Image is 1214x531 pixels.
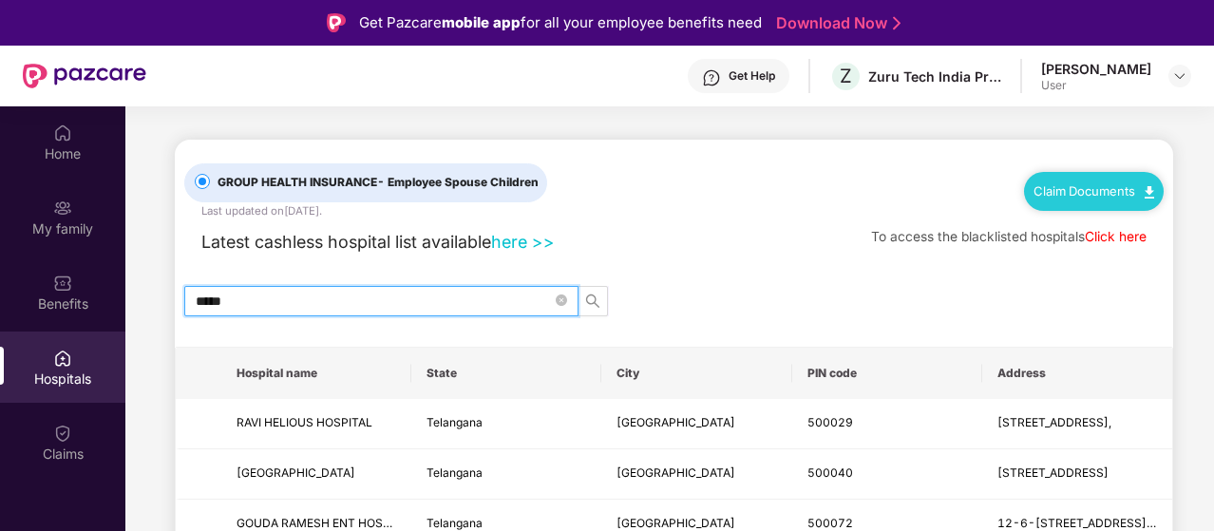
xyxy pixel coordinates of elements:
[982,348,1172,399] th: Address
[221,449,411,500] td: SUDHA HOSPITAL
[201,232,491,252] span: Latest cashless hospital list available
[53,123,72,142] img: svg+xml;base64,PHN2ZyBpZD0iSG9tZSIgeG1sbnM9Imh0dHA6Ly93d3cudzMub3JnLzIwMDAvc3ZnIiB3aWR0aD0iMjAiIG...
[53,199,72,218] img: svg+xml;base64,PHN2ZyB3aWR0aD0iMjAiIGhlaWdodD0iMjAiIHZpZXdCb3g9IjAgMCAyMCAyMCIgZmlsbD0ibm9uZSIgeG...
[893,13,901,33] img: Stroke
[729,68,775,84] div: Get Help
[616,465,735,480] span: [GEOGRAPHIC_DATA]
[411,449,601,500] td: Telangana
[807,516,853,530] span: 500072
[1041,78,1151,93] div: User
[776,13,895,33] a: Download Now
[616,516,735,530] span: [GEOGRAPHIC_DATA]
[1085,229,1147,244] a: Click here
[221,348,411,399] th: Hospital name
[868,67,1001,85] div: Zuru Tech India Private Limited
[237,415,372,429] span: RAVI HELIOUS HOSPITAL
[982,449,1172,500] td: Plot No 25, Chandragiri Colony, Old Safilguda, Malkajgiri Rd
[442,13,521,31] strong: mobile app
[427,415,483,429] span: Telangana
[556,292,567,310] span: close-circle
[23,64,146,88] img: New Pazcare Logo
[427,465,483,480] span: Telangana
[221,399,411,449] td: RAVI HELIOUS HOSPITAL
[327,13,346,32] img: Logo
[997,415,1111,429] span: [STREET_ADDRESS],
[997,465,1109,480] span: [STREET_ADDRESS]
[982,399,1172,449] td: 175 , R . K. Matt Road,
[491,232,555,252] a: here >>
[840,65,852,87] span: Z
[871,229,1085,244] span: To access the blacklisted hospitals
[201,202,322,219] div: Last updated on [DATE] .
[427,516,483,530] span: Telangana
[237,465,355,480] span: [GEOGRAPHIC_DATA]
[53,274,72,293] img: svg+xml;base64,PHN2ZyBpZD0iQmVuZWZpdHMiIHhtbG5zPSJodHRwOi8vd3d3LnczLm9yZy8yMDAwL3N2ZyIgd2lkdGg9Ij...
[411,399,601,449] td: Telangana
[1172,68,1187,84] img: svg+xml;base64,PHN2ZyBpZD0iRHJvcGRvd24tMzJ4MzIiIHhtbG5zPSJodHRwOi8vd3d3LnczLm9yZy8yMDAwL3N2ZyIgd2...
[556,294,567,306] span: close-circle
[210,174,546,192] span: GROUP HEALTH INSURANCE
[807,415,853,429] span: 500029
[237,366,396,381] span: Hospital name
[237,516,414,530] span: GOUDA RAMESH ENT HOSPITAL
[601,348,791,399] th: City
[1145,186,1154,199] img: svg+xml;base64,PHN2ZyB4bWxucz0iaHR0cDovL3d3dy53My5vcmcvMjAwMC9zdmciIHdpZHRoPSIxMC40IiBoZWlnaHQ9Ij...
[807,465,853,480] span: 500040
[53,349,72,368] img: svg+xml;base64,PHN2ZyBpZD0iSG9zcGl0YWxzIiB4bWxucz0iaHR0cDovL3d3dy53My5vcmcvMjAwMC9zdmciIHdpZHRoPS...
[702,68,721,87] img: svg+xml;base64,PHN2ZyBpZD0iSGVscC0zMngzMiIgeG1sbnM9Imh0dHA6Ly93d3cudzMub3JnLzIwMDAvc3ZnIiB3aWR0aD...
[601,399,791,449] td: Hyderabad
[616,415,735,429] span: [GEOGRAPHIC_DATA]
[1034,183,1154,199] a: Claim Documents
[53,424,72,443] img: svg+xml;base64,PHN2ZyBpZD0iQ2xhaW0iIHhtbG5zPSJodHRwOi8vd3d3LnczLm9yZy8yMDAwL3N2ZyIgd2lkdGg9IjIwIi...
[359,11,762,34] div: Get Pazcare for all your employee benefits need
[411,348,601,399] th: State
[578,286,608,316] button: search
[579,294,607,309] span: search
[377,175,539,189] span: - Employee Spouse Children
[792,348,982,399] th: PIN code
[1041,60,1151,78] div: [PERSON_NAME]
[997,366,1157,381] span: Address
[601,449,791,500] td: Hyderabad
